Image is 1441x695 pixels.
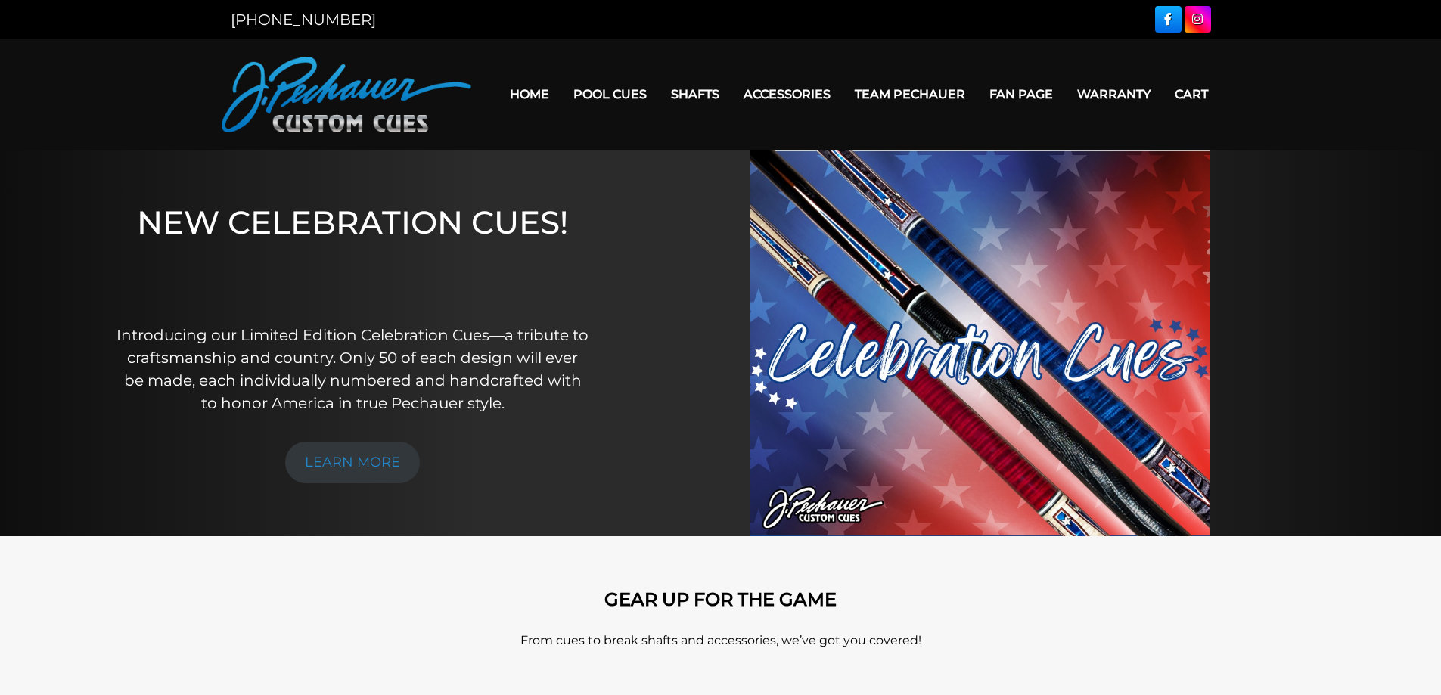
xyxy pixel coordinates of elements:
a: Home [498,75,561,113]
p: From cues to break shafts and accessories, we’ve got you covered! [290,631,1152,650]
a: Fan Page [977,75,1065,113]
a: Warranty [1065,75,1163,113]
a: [PHONE_NUMBER] [231,11,376,29]
a: Pool Cues [561,75,659,113]
a: LEARN MORE [285,442,420,483]
p: Introducing our Limited Edition Celebration Cues—a tribute to craftsmanship and country. Only 50 ... [116,324,590,414]
img: Pechauer Custom Cues [222,57,471,132]
h1: NEW CELEBRATION CUES! [116,203,590,303]
a: Shafts [659,75,731,113]
a: Accessories [731,75,843,113]
strong: GEAR UP FOR THE GAME [604,588,837,610]
a: Team Pechauer [843,75,977,113]
a: Cart [1163,75,1220,113]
